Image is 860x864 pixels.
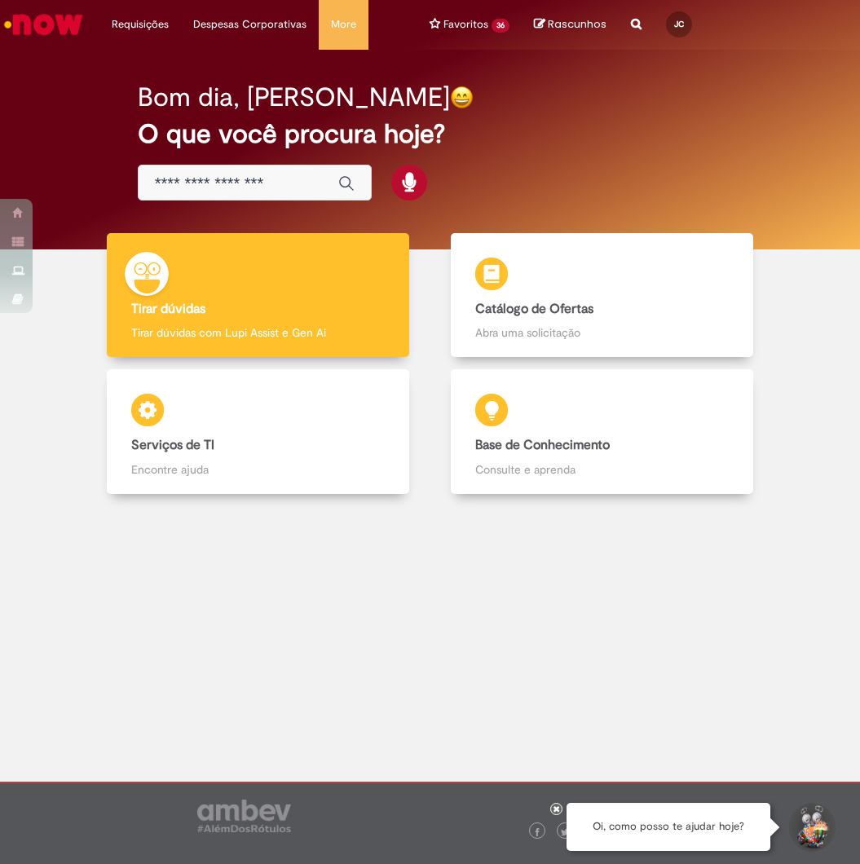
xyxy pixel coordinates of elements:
img: logo_footer_ambev_rotulo_gray.png [197,800,291,832]
a: No momento, sua lista de rascunhos tem 0 Itens [534,16,606,32]
b: Tirar dúvidas [131,301,205,317]
h2: Bom dia, [PERSON_NAME] [138,83,450,112]
span: Despesas Corporativas [193,16,307,33]
p: Consulte e aprenda [475,461,729,478]
div: Oi, como posso te ajudar hoje? [567,803,770,851]
img: happy-face.png [450,86,474,109]
b: Serviços de TI [131,437,214,453]
p: Abra uma solicitação [475,324,729,341]
img: logo_footer_twitter.png [561,828,569,836]
img: logo_footer_facebook.png [533,828,541,836]
button: Iniciar Conversa de Suporte [787,803,836,852]
a: Tirar dúvidas Tirar dúvidas com Lupi Assist e Gen Ai [86,233,430,358]
span: Requisições [112,16,169,33]
a: Catálogo de Ofertas Abra uma solicitação [430,233,775,358]
b: Catálogo de Ofertas [475,301,593,317]
img: ServiceNow [2,8,86,41]
a: Serviços de TI Encontre ajuda [86,369,430,494]
a: Base de Conhecimento Consulte e aprenda [430,369,775,494]
h2: O que você procura hoje? [138,120,723,148]
span: JC [674,19,684,29]
span: Favoritos [443,16,488,33]
p: Tirar dúvidas com Lupi Assist e Gen Ai [131,324,385,341]
span: More [331,16,356,33]
p: Encontre ajuda [131,461,385,478]
b: Base de Conhecimento [475,437,610,453]
span: Rascunhos [548,16,606,32]
span: 36 [492,19,509,33]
